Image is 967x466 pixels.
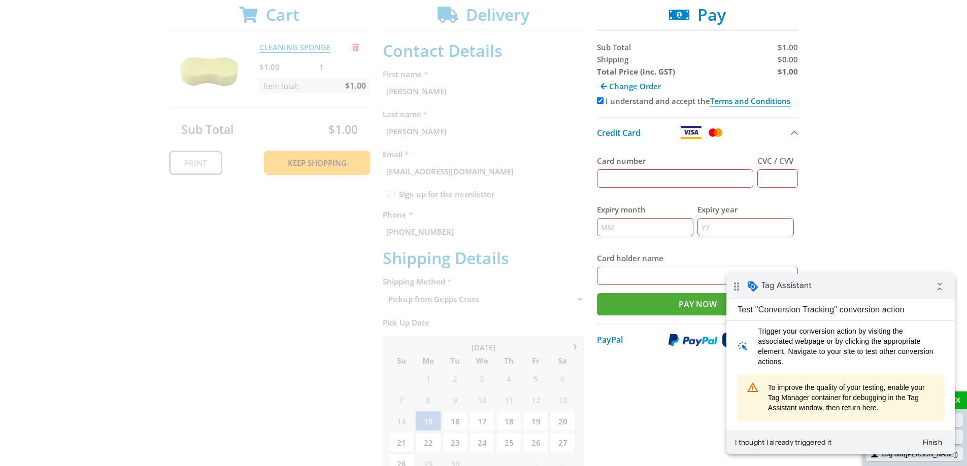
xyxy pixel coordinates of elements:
[725,334,755,345] span: Pay in 4
[707,126,724,139] img: Mastercard
[697,218,794,236] input: YY
[31,52,212,93] span: Trigger your conversion action by visiting the associated webpage or by clicking the appropriate ...
[597,66,675,77] strong: Total Price (inc. GST)
[597,324,798,355] button: PayPal Pay in 4
[597,42,631,52] span: Sub Total
[597,117,798,147] button: Credit Card
[597,334,623,345] span: PayPal
[597,293,798,315] input: Pay Now
[697,4,726,25] span: Pay
[597,203,693,216] label: Expiry month
[778,54,798,64] span: $0.00
[778,42,798,52] span: $1.00
[4,159,110,177] button: I thought I already triggered it
[757,155,798,167] label: CVC / CVV
[42,109,208,139] span: To improve the quality of your testing, enable your Tag Manager container for debugging in the Ta...
[669,334,717,346] img: PayPal
[18,103,35,124] i: warning_amber
[778,66,798,77] strong: $1.00
[597,78,664,95] a: Change Order
[904,451,958,458] span: ([PERSON_NAME])
[8,62,25,83] i: web_traffic
[710,96,790,106] a: Terms and Conditions
[203,3,223,23] i: Collapse debug badge
[597,155,754,167] label: Card number
[866,447,963,462] a: Log out([PERSON_NAME])
[609,81,661,91] span: Change Order
[680,126,702,139] img: Visa
[597,54,628,64] span: Shipping
[697,203,794,216] label: Expiry year
[597,218,693,236] input: MM
[597,252,798,264] label: Card holder name
[188,159,224,177] button: Finish
[597,127,641,138] span: Credit Card
[597,97,604,104] input: Please accept the terms and conditions.
[606,96,790,106] label: I understand and accept the
[35,7,85,17] span: Tag Assistant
